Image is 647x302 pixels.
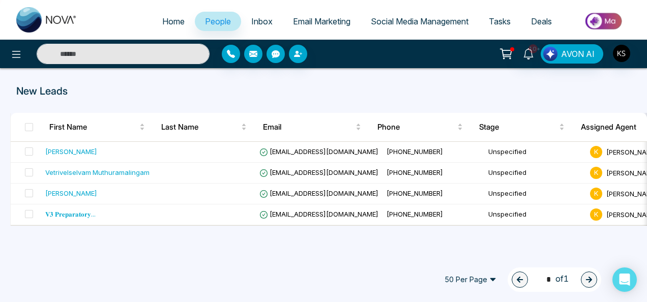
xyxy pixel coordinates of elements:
span: Email Marketing [293,16,350,26]
span: K [590,167,602,179]
span: First Name [49,121,137,133]
img: Nova CRM Logo [16,7,77,33]
span: Home [162,16,185,26]
span: Last Name [161,121,239,133]
td: Unspecified [484,163,586,184]
span: Email [263,121,354,133]
a: People [195,12,241,31]
div: Open Intercom Messenger [612,267,637,292]
div: 𝐕𝟑 𝐏𝐫𝐞𝐩𝐚𝐫𝐚𝐭𝐨𝐫𝐲 ... [45,209,96,219]
a: Home [152,12,195,31]
span: [EMAIL_ADDRESS][DOMAIN_NAME] [259,210,378,218]
span: [EMAIL_ADDRESS][DOMAIN_NAME] [259,168,378,176]
div: [PERSON_NAME] [45,146,97,157]
a: 10+ [516,44,541,62]
span: Tasks [489,16,511,26]
span: Phone [377,121,455,133]
span: [PHONE_NUMBER] [387,210,443,218]
a: Social Media Management [361,12,479,31]
span: K [590,146,602,158]
span: [PHONE_NUMBER] [387,189,443,197]
span: Inbox [251,16,273,26]
span: Stage [479,121,557,133]
span: [PHONE_NUMBER] [387,147,443,156]
span: AVON AI [561,48,595,60]
a: Inbox [241,12,283,31]
span: People [205,16,231,26]
span: [PHONE_NUMBER] [387,168,443,176]
span: [EMAIL_ADDRESS][DOMAIN_NAME] [259,189,378,197]
img: Lead Flow [543,47,557,61]
td: Unspecified [484,204,586,225]
span: Deals [531,16,552,26]
a: Deals [521,12,562,31]
div: Vetrivelselvam Muthuramalingam [45,167,150,177]
th: Email [255,113,369,141]
button: AVON AI [541,44,603,64]
p: New Leads [16,83,422,99]
td: Unspecified [484,142,586,163]
span: K [590,208,602,221]
div: [PERSON_NAME] [45,188,97,198]
span: 10+ [528,44,538,53]
span: 50 Per Page [437,271,504,288]
span: [EMAIL_ADDRESS][DOMAIN_NAME] [259,147,378,156]
img: User Avatar [613,45,630,62]
th: Last Name [153,113,255,141]
th: First Name [41,113,153,141]
span: of 1 [540,273,569,286]
td: Unspecified [484,184,586,204]
span: Social Media Management [371,16,468,26]
span: K [590,188,602,200]
th: Phone [369,113,471,141]
a: Email Marketing [283,12,361,31]
a: Tasks [479,12,521,31]
th: Stage [471,113,573,141]
img: Market-place.gif [567,10,641,33]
